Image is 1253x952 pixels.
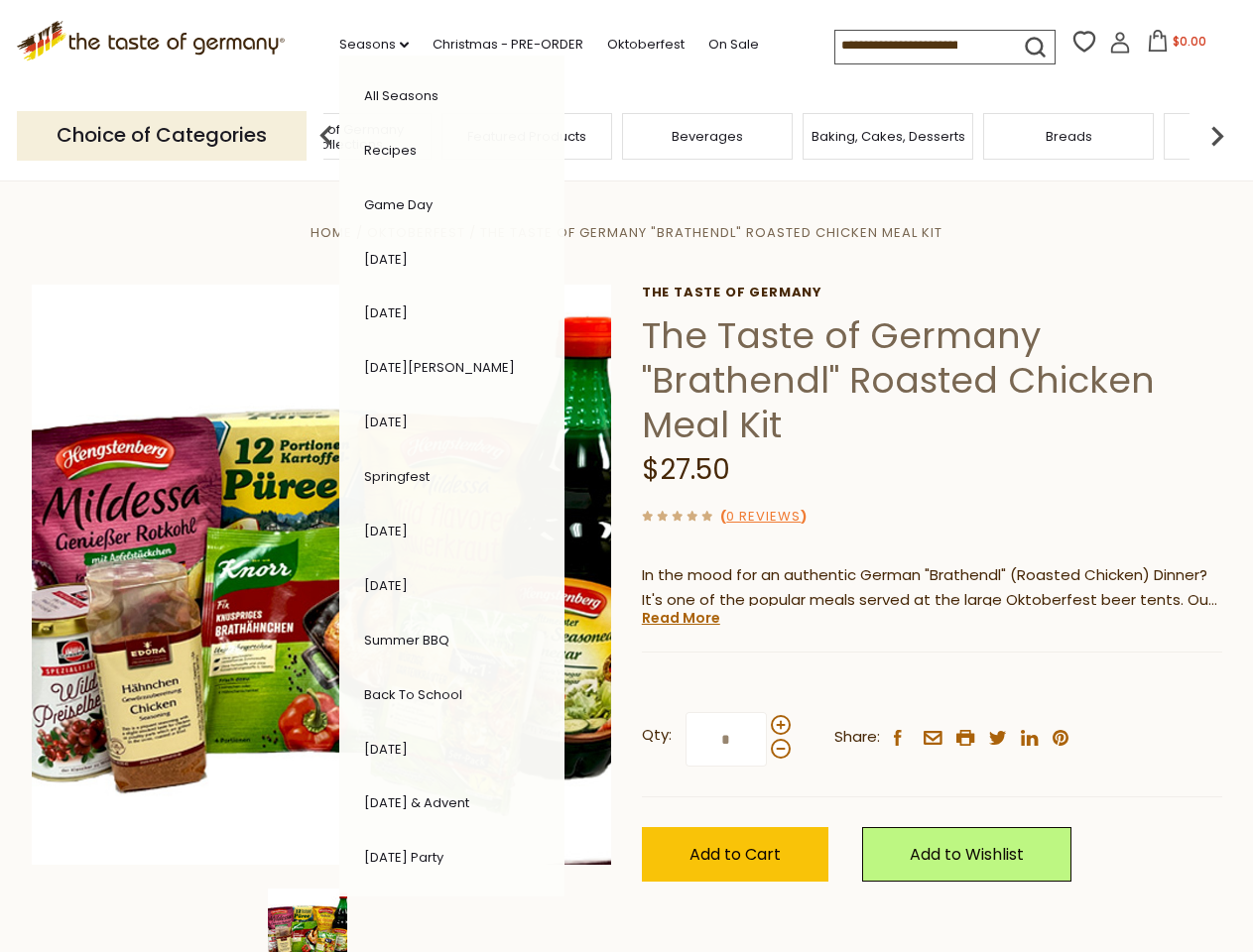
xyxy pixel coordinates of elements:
[862,827,1071,882] a: Add to Wishlist
[642,285,1222,300] a: The Taste of Germany
[607,34,685,56] a: Oktoberfest
[364,740,408,759] a: [DATE]
[1197,116,1237,156] img: next arrow
[311,223,352,242] a: Home
[642,723,672,748] strong: Qty:
[364,467,430,486] a: Springfest
[32,285,612,865] img: The Taste of Germany "Brathendl" Roasted Chicken Meal Kit
[480,223,942,242] a: The Taste of Germany "Brathendl" Roasted Chicken Meal Kit
[642,827,828,882] button: Add to Cart
[642,313,1222,447] h1: The Taste of Germany "Brathendl" Roasted Chicken Meal Kit
[642,608,720,628] a: Read More
[1135,30,1219,59] button: $0.00
[834,725,880,750] span: Share:
[364,793,469,812] a: [DATE] & Advent
[364,86,439,105] a: All Seasons
[364,195,433,214] a: Game Day
[1046,129,1092,144] a: Breads
[364,250,408,269] a: [DATE]
[812,129,965,144] a: Baking, Cakes, Desserts
[642,450,730,489] span: $27.50
[364,631,449,650] a: Summer BBQ
[364,358,515,377] a: [DATE][PERSON_NAME]
[364,141,417,160] a: Recipes
[364,848,443,867] a: [DATE] Party
[1173,33,1206,50] span: $0.00
[339,34,409,56] a: Seasons
[708,34,759,56] a: On Sale
[672,129,743,144] a: Beverages
[364,576,408,595] a: [DATE]
[433,34,583,56] a: Christmas - PRE-ORDER
[642,563,1222,613] p: In the mood for an authentic German "Brathendl" (Roasted Chicken) Dinner? It's one of the popular...
[726,507,801,528] a: 0 Reviews
[686,712,767,767] input: Qty:
[720,507,807,526] span: ( )
[364,685,462,704] a: Back to School
[364,522,408,540] a: [DATE]
[689,843,781,866] span: Add to Cart
[364,303,408,322] a: [DATE]
[364,413,408,431] a: [DATE]
[307,116,346,156] img: previous arrow
[17,111,307,160] p: Choice of Categories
